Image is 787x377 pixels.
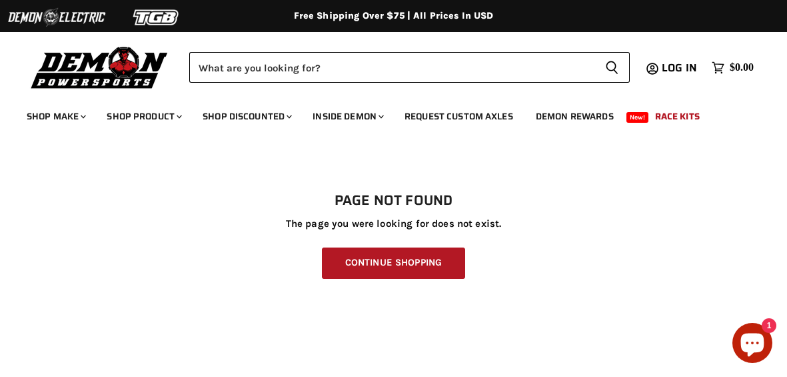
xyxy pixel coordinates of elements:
a: Shop Product [97,103,190,130]
button: Search [594,52,630,83]
inbox-online-store-chat: Shopify online store chat [728,323,776,366]
h1: Page not found [27,193,760,209]
img: Demon Electric Logo 2 [7,5,107,30]
a: Inside Demon [303,103,392,130]
a: Request Custom Axles [394,103,523,130]
span: $0.00 [730,61,754,74]
a: Continue Shopping [322,248,465,279]
input: Search [189,52,594,83]
a: Demon Rewards [526,103,624,130]
img: TGB Logo 2 [107,5,207,30]
a: Shop Discounted [193,103,300,130]
span: New! [626,112,649,123]
span: Log in [662,59,697,76]
form: Product [189,52,630,83]
p: The page you were looking for does not exist. [27,218,760,230]
a: $0.00 [705,58,760,77]
a: Log in [656,62,705,74]
ul: Main menu [17,97,750,130]
a: Race Kits [645,103,710,130]
img: Demon Powersports [27,43,173,91]
a: Shop Make [17,103,94,130]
